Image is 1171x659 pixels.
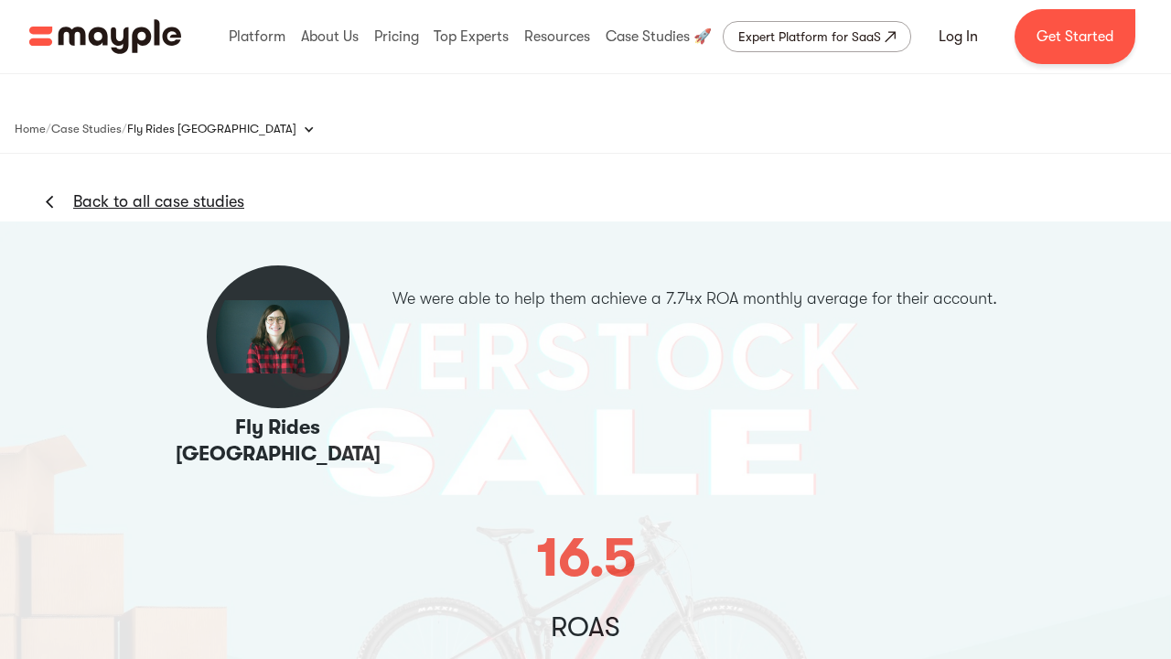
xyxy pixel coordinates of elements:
[127,111,333,147] div: Fly Rides [GEOGRAPHIC_DATA]
[738,26,881,48] div: Expert Platform for SaaS
[917,15,1000,59] a: Log In
[224,7,290,66] div: Platform
[723,21,911,52] a: Expert Platform for SaaS
[1015,9,1135,64] a: Get Started
[429,7,513,66] div: Top Experts
[73,190,244,212] a: Back to all case studies
[29,19,181,54] a: home
[46,120,51,138] div: /
[122,120,127,138] div: /
[296,7,363,66] div: About Us
[520,7,595,66] div: Resources
[15,118,46,140] a: Home
[370,7,424,66] div: Pricing
[127,120,296,138] div: Fly Rides [GEOGRAPHIC_DATA]
[51,118,122,140] a: Case Studies
[29,19,181,54] img: Mayple logo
